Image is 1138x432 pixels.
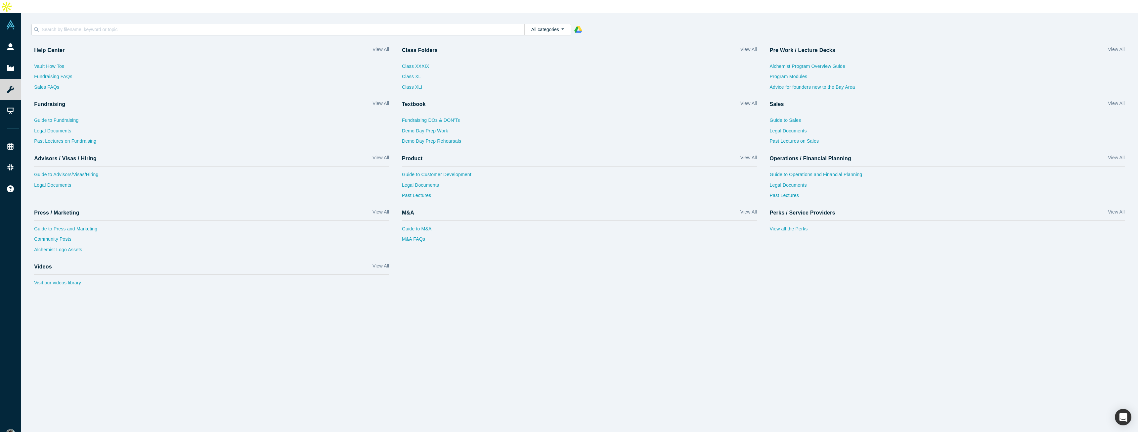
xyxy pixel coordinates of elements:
[402,210,414,216] h4: M&A
[740,46,757,56] a: View All
[34,279,389,290] a: Visit our videos library
[770,117,1125,127] a: Guide to Sales
[34,127,389,138] a: Legal Documents
[402,138,757,148] a: Demo Day Prep Rehearsals
[372,263,389,272] a: View All
[34,101,65,107] h4: Fundraising
[402,182,757,192] a: Legal Documents
[372,154,389,164] a: View All
[34,210,79,216] h4: Press / Marketing
[1108,154,1124,164] a: View All
[402,171,757,182] a: Guide to Customer Development
[402,225,757,236] a: Guide to M&A
[402,192,757,203] a: Past Lectures
[402,63,429,73] a: Class XXXIX
[402,84,429,94] a: Class XLI
[770,84,1125,94] a: Advice for founders new to the Bay Area
[372,100,389,110] a: View All
[34,246,389,257] a: Alchemist Logo Assets
[770,101,784,107] h4: Sales
[770,155,852,162] h4: Operations / Financial Planning
[740,100,757,110] a: View All
[770,73,1125,84] a: Program Modules
[34,155,97,162] h4: Advisors / Visas / Hiring
[770,182,1125,192] a: Legal Documents
[402,155,422,162] h4: Product
[402,73,429,84] a: Class XL
[34,236,389,246] a: Community Posts
[402,236,757,246] a: M&A FAQs
[770,225,1125,236] a: View all the Perks
[34,182,389,192] a: Legal Documents
[34,225,389,236] a: Guide to Press and Marketing
[6,20,15,29] img: Alchemist Vault Logo
[34,264,52,270] h4: Videos
[524,24,571,35] button: All categories
[770,171,1125,182] a: Guide to Operations and Financial Planning
[402,117,757,127] a: Fundraising DOs & DON’Ts
[1108,46,1124,56] a: View All
[1108,209,1124,218] a: View All
[770,192,1125,203] a: Past Lectures
[34,117,389,127] a: Guide to Fundraising
[740,209,757,218] a: View All
[770,138,1125,148] a: Past Lectures on Sales
[402,127,757,138] a: Demo Day Prep Work
[1108,100,1124,110] a: View All
[34,63,389,73] a: Vault How Tos
[770,210,835,216] h4: Perks / Service Providers
[372,209,389,218] a: View All
[770,47,835,53] h4: Pre Work / Lecture Decks
[402,101,426,107] h4: Textbook
[770,63,1125,73] a: Alchemist Program Overview Guide
[34,73,389,84] a: Fundraising FAQs
[34,171,389,182] a: Guide to Advisors/Visas/Hiring
[34,84,389,94] a: Sales FAQs
[34,138,389,148] a: Past Lectures on Fundraising
[372,46,389,56] a: View All
[740,154,757,164] a: View All
[41,25,524,34] input: Search by filename, keyword or topic
[770,127,1125,138] a: Legal Documents
[402,47,438,53] h4: Class Folders
[34,47,65,53] h4: Help Center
